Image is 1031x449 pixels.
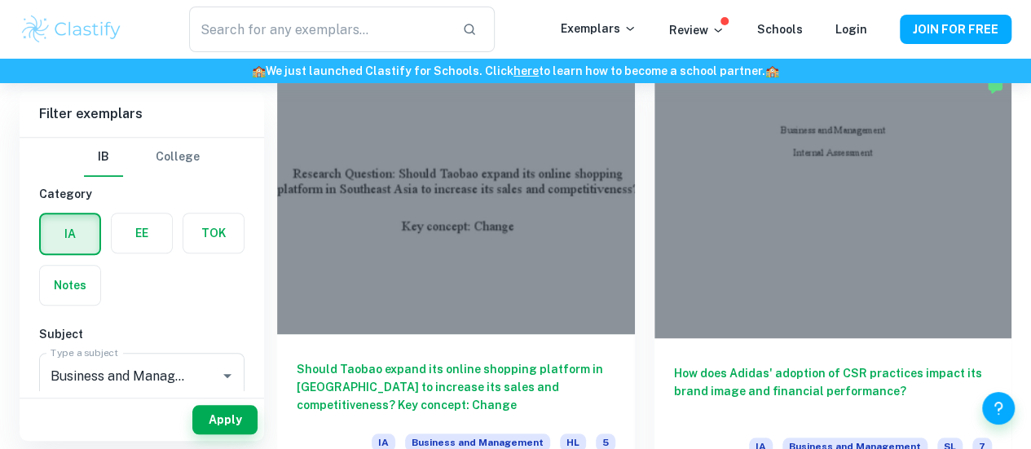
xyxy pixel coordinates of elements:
h6: We just launched Clastify for Schools. Click to learn how to become a school partner. [3,62,1028,80]
a: Login [835,23,867,36]
img: Marked [987,78,1003,95]
button: Help and Feedback [982,392,1015,425]
button: TOK [183,213,244,253]
button: IA [41,214,99,253]
button: JOIN FOR FREE [900,15,1011,44]
h6: Filter exemplars [20,91,264,137]
img: Clastify logo [20,13,123,46]
span: 🏫 [765,64,779,77]
button: Open [216,364,239,387]
p: Exemplars [561,20,637,37]
h6: Category [39,185,245,203]
a: here [513,64,539,77]
h6: How does Adidas' adoption of CSR practices impact its brand image and financial performance? [674,364,993,418]
span: 🏫 [252,64,266,77]
a: Schools [757,23,803,36]
div: Filter type choice [84,138,200,177]
button: Notes [40,266,100,305]
label: Type a subject [51,346,118,359]
button: EE [112,213,172,253]
button: IB [84,138,123,177]
h6: Should Taobao expand its online shopping platform in [GEOGRAPHIC_DATA] to increase its sales and ... [297,360,615,414]
p: Review [669,21,725,39]
h6: Subject [39,325,245,343]
input: Search for any exemplars... [189,7,450,52]
button: College [156,138,200,177]
button: Apply [192,405,258,434]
